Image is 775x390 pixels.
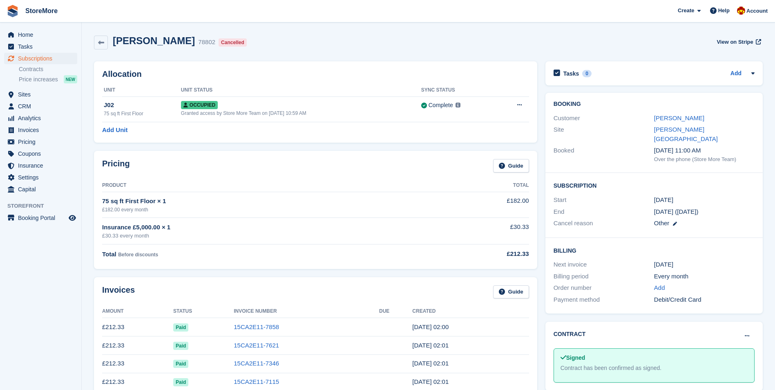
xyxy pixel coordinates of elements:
img: Store More Team [737,7,745,15]
a: menu [4,29,77,40]
time: 2025-05-26 01:01:02 UTC [412,378,449,385]
span: Booking Portal [18,212,67,224]
th: Amount [102,305,173,318]
span: Subscriptions [18,53,67,64]
th: Invoice Number [234,305,379,318]
div: £30.33 every month [102,232,424,240]
span: Settings [18,172,67,183]
div: Every month [654,272,755,281]
div: £182.00 every month [102,206,424,213]
a: menu [4,148,77,159]
a: View on Stripe [713,35,763,49]
span: View on Stripe [717,38,753,46]
h2: Subscription [554,181,755,189]
a: menu [4,124,77,136]
span: Paid [173,323,188,332]
span: Other [654,220,670,226]
h2: [PERSON_NAME] [113,35,195,46]
div: [DATE] 11:00 AM [654,146,755,155]
a: [PERSON_NAME][GEOGRAPHIC_DATA] [654,126,718,142]
a: menu [4,89,77,100]
div: Booked [554,146,654,163]
span: Paid [173,342,188,350]
div: End [554,207,654,217]
time: 2025-08-26 01:00:37 UTC [412,323,449,330]
div: Customer [554,114,654,123]
th: Sync Status [421,84,496,97]
h2: Pricing [102,159,130,173]
div: NEW [64,75,77,83]
span: [DATE] ([DATE]) [654,208,699,215]
div: Debit/Credit Card [654,295,755,305]
h2: Contract [554,330,586,338]
a: [PERSON_NAME] [654,114,704,121]
a: Guide [493,285,529,299]
div: Order number [554,283,654,293]
span: Paid [173,378,188,386]
a: menu [4,101,77,112]
div: Granted access by Store More Team on [DATE] 10:59 AM [181,110,421,117]
span: Storefront [7,202,81,210]
div: Contract has been confirmed as signed. [561,364,748,372]
a: menu [4,172,77,183]
a: menu [4,160,77,171]
span: Account [746,7,768,15]
a: 15CA2E11-7346 [234,360,279,367]
div: Complete [429,101,453,110]
td: £212.33 [102,318,173,336]
th: Product [102,179,424,192]
div: 0 [582,70,592,77]
div: 75 sq ft First Floor × 1 [102,197,424,206]
div: Over the phone (Store More Team) [654,155,755,164]
h2: Billing [554,246,755,254]
time: 2025-07-26 01:01:12 UTC [412,342,449,349]
th: Created [412,305,529,318]
span: Invoices [18,124,67,136]
time: 2025-06-26 01:01:06 UTC [412,360,449,367]
div: [DATE] [654,260,755,269]
th: Unit Status [181,84,421,97]
a: StoreMore [22,4,61,18]
h2: Booking [554,101,755,108]
td: £212.33 [102,336,173,355]
span: Price increases [19,76,58,83]
th: Status [173,305,234,318]
td: £30.33 [424,218,529,244]
a: Guide [493,159,529,173]
th: Unit [102,84,181,97]
h2: Tasks [563,70,579,77]
span: Tasks [18,41,67,52]
span: Sites [18,89,67,100]
span: Capital [18,184,67,195]
img: stora-icon-8386f47178a22dfd0bd8f6a31ec36ba5ce8667c1dd55bd0f319d3a0aa187defe.svg [7,5,19,17]
span: Coupons [18,148,67,159]
img: icon-info-grey-7440780725fd019a000dd9b08b2336e03edf1995a4989e88bcd33f0948082b44.svg [456,103,460,108]
span: Total [102,251,116,258]
div: 78802 [198,38,215,47]
a: 15CA2E11-7621 [234,342,279,349]
a: Add [654,283,665,293]
a: 15CA2E11-7858 [234,323,279,330]
a: menu [4,184,77,195]
span: CRM [18,101,67,112]
span: Analytics [18,112,67,124]
div: Next invoice [554,260,654,269]
div: Billing period [554,272,654,281]
span: Create [678,7,694,15]
a: Contracts [19,65,77,73]
div: £212.33 [424,249,529,259]
a: menu [4,53,77,64]
div: Cancelled [219,38,247,47]
h2: Allocation [102,69,529,79]
th: Total [424,179,529,192]
div: Cancel reason [554,219,654,228]
span: Occupied [181,101,218,109]
div: Start [554,195,654,205]
span: Insurance [18,160,67,171]
a: Add Unit [102,126,127,135]
td: £182.00 [424,192,529,217]
td: £212.33 [102,354,173,373]
span: Help [718,7,730,15]
a: Preview store [67,213,77,223]
div: Insurance £5,000.00 × 1 [102,223,424,232]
